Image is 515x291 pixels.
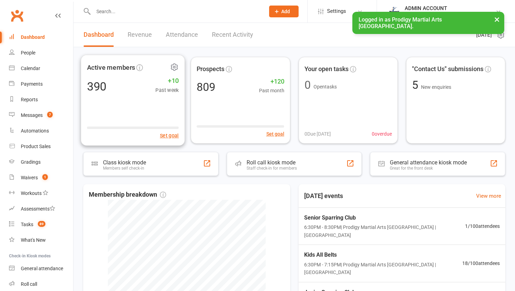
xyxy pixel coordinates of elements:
[412,78,421,92] span: 5
[9,201,73,217] a: Assessments
[21,66,40,71] div: Calendar
[9,123,73,139] a: Automations
[197,82,215,93] div: 809
[21,190,42,196] div: Workouts
[390,166,467,171] div: Great for the front desk
[47,112,53,118] span: 7
[155,76,179,86] span: +10
[421,84,451,90] span: New enquiries
[21,34,45,40] div: Dashboard
[38,221,45,227] span: 89
[299,190,349,202] h3: [DATE] events
[89,190,166,200] span: Membership breakdown
[9,217,73,232] a: Tasks 89
[155,86,179,94] span: Past week
[476,192,501,200] a: View more
[304,261,463,276] span: 6:30PM - 7:15PM | Prodigy Martial Arts [GEOGRAPHIC_DATA] | [GEOGRAPHIC_DATA]
[304,79,311,91] div: 0
[266,130,284,138] button: Set goal
[387,5,401,18] img: thumb_image1686208220.png
[491,12,503,27] button: ×
[405,11,496,18] div: Prodigy Martial Arts [GEOGRAPHIC_DATA]
[281,9,290,14] span: Add
[9,45,73,61] a: People
[247,159,297,166] div: Roll call kiosk mode
[304,223,465,239] span: 6:30PM - 8:30PM | Prodigy Martial Arts [GEOGRAPHIC_DATA] | [GEOGRAPHIC_DATA]
[21,266,63,271] div: General attendance
[21,144,51,149] div: Product Sales
[465,222,500,230] span: 1 / 100 attendees
[462,259,500,267] span: 18 / 100 attendees
[9,61,73,76] a: Calendar
[9,139,73,154] a: Product Sales
[21,81,43,87] div: Payments
[304,130,331,138] span: 0 Due [DATE]
[9,170,73,186] a: Waivers 1
[405,5,496,11] div: ADMIN ACCOUNT
[21,112,43,118] div: Messages
[21,50,35,55] div: People
[87,80,107,92] div: 390
[21,159,41,165] div: Gradings
[390,159,467,166] div: General attendance kiosk mode
[21,97,38,102] div: Reports
[259,87,284,94] span: Past month
[21,206,55,212] div: Assessments
[9,261,73,276] a: General attendance kiosk mode
[9,108,73,123] a: Messages 7
[21,237,46,243] div: What's New
[21,175,38,180] div: Waivers
[304,213,465,222] span: Senior Sparring Club
[9,186,73,201] a: Workouts
[8,7,26,24] a: Clubworx
[9,76,73,92] a: Payments
[359,16,442,29] span: Logged in as Prodigy Martial Arts [GEOGRAPHIC_DATA].
[259,77,284,87] span: +120
[314,84,337,89] span: Open tasks
[21,281,37,287] div: Roll call
[9,154,73,170] a: Gradings
[304,64,349,74] span: Your open tasks
[9,29,73,45] a: Dashboard
[9,232,73,248] a: What's New
[42,174,48,180] span: 1
[21,128,49,134] div: Automations
[91,7,260,16] input: Search...
[103,166,146,171] div: Members self check-in
[247,166,297,171] div: Staff check-in for members
[160,131,179,140] button: Set goal
[197,64,224,74] span: Prospects
[327,3,346,19] span: Settings
[304,250,463,259] span: Kids All Belts
[103,159,146,166] div: Class kiosk mode
[412,64,483,74] span: "Contact Us" submissions
[87,62,135,72] span: Active members
[9,92,73,108] a: Reports
[269,6,299,17] button: Add
[21,222,33,227] div: Tasks
[372,130,392,138] span: 0 overdue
